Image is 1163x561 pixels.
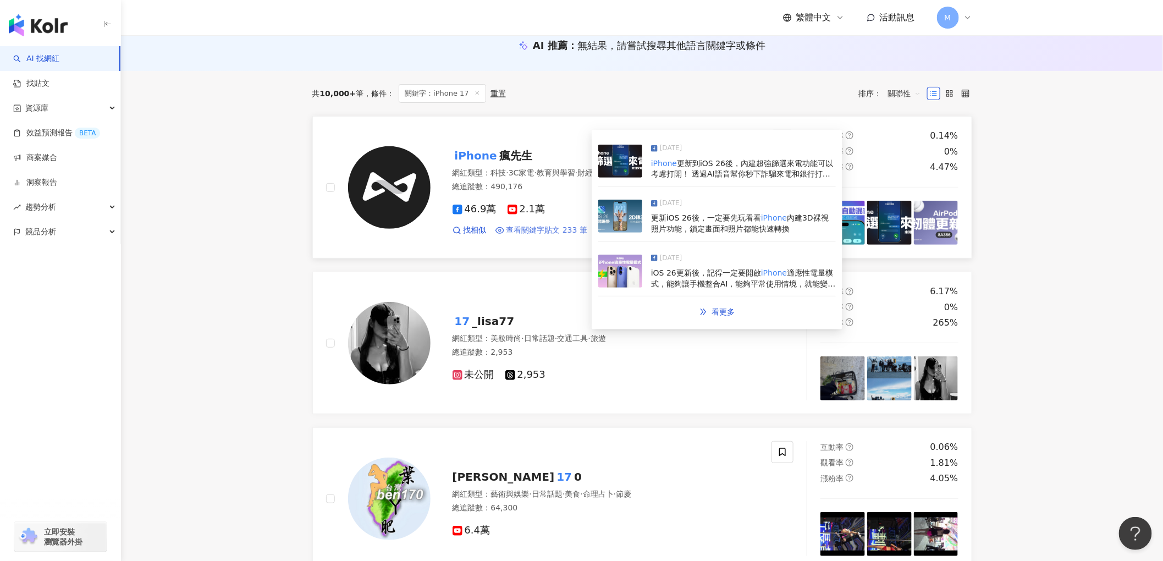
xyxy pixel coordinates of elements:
div: 0.06% [930,441,958,453]
img: post-image [914,201,958,245]
span: · [575,168,577,177]
a: KOL AvatariPhone瘋先生網紅類型：科技·3C家電·教育與學習·財經總追蹤數：490,17646.9萬2.1萬找相似查看關鍵字貼文 233 筆互動率question-circle0.... [312,116,972,258]
a: 洞察報告 [13,177,57,188]
span: 節慶 [616,490,631,498]
div: 排序： [859,85,927,102]
img: post-image [598,200,642,233]
a: KOL Avatar17_lisa77網紅類型：美妝時尚·日常話題·交通工具·旅遊總追蹤數：2,953未公開2,953互動率question-circle6.17%觀看率question-cir... [312,272,972,414]
mark: 17 [453,312,472,330]
img: post-image [820,356,865,401]
span: · [530,490,532,498]
span: 無結果，請嘗試搜尋其他語言關鍵字或條件 [577,40,765,51]
span: question-circle [846,147,853,155]
div: 網紅類型 ： [453,168,759,179]
span: 內建3D裸視照片功能，鎖定畫面和照片都能快速轉換 [651,213,829,233]
img: post-image [598,255,642,288]
div: 4.47% [930,161,958,173]
span: question-circle [846,318,853,326]
span: 10,000+ [320,89,356,98]
img: KOL Avatar [348,302,431,384]
div: 0.14% [930,130,958,142]
span: 更新到iOS 26後，內建超強篩選來電功能可以考慮打開！ 透過AI語音幫你秒下詐騙來電和銀行打來的行銷電話 [651,159,833,189]
span: [PERSON_NAME] [453,470,555,483]
span: question-circle [846,303,853,311]
img: post-image [867,356,912,401]
span: question-circle [846,131,853,139]
span: 日常話題 [524,334,555,343]
span: 財經 [578,168,593,177]
a: 找貼文 [13,78,49,89]
span: · [506,168,509,177]
span: 互動率 [820,443,844,452]
span: 瘋先生 [499,149,532,162]
span: _lisa77 [472,315,514,328]
iframe: Help Scout Beacon - Open [1119,517,1152,550]
div: 網紅類型 ： [453,489,759,500]
a: 商案媒合 [13,152,57,163]
span: [DATE] [660,143,682,154]
span: · [563,490,565,498]
span: 2,953 [505,369,546,381]
span: 科技 [491,168,506,177]
span: 繁體中文 [796,12,831,24]
span: 更新iOS 26後，一定要先玩看看 [651,213,761,222]
span: 旅遊 [591,334,606,343]
span: M [944,12,951,24]
img: post-image [820,512,865,557]
span: rise [13,204,21,211]
span: 適應性電量模式，能夠讓手機整合AI，能夠平常使用情境，就能變得更省電～ [651,268,836,299]
a: chrome extension立即安裝 瀏覽器外掛 [14,522,107,552]
a: 找相似 [453,225,487,236]
span: 藝術與娛樂 [491,490,530,498]
span: · [555,334,557,343]
div: 總追蹤數 ： 64,300 [453,503,759,514]
img: post-image [867,201,912,245]
span: 競品分析 [25,219,56,244]
span: 命理占卜 [583,490,614,498]
span: 3C家電 [509,168,534,177]
mark: iPhone [651,159,677,168]
div: 1.81% [930,457,958,469]
img: chrome extension [18,528,39,546]
span: question-circle [846,288,853,295]
span: [DATE] [660,198,682,209]
div: 6.17% [930,285,958,298]
div: 總追蹤數 ： 2,953 [453,347,759,358]
span: 關聯性 [888,85,921,102]
div: AI 推薦 ： [533,38,765,52]
span: question-circle [846,443,853,451]
span: [DATE] [660,253,682,264]
div: 265% [933,317,958,329]
div: 共 筆 [312,89,364,98]
span: question-circle [846,163,853,170]
div: 總追蹤數 ： 490,176 [453,182,759,193]
span: 查看關鍵字貼文 233 筆 [506,225,588,236]
span: 美食 [565,490,580,498]
span: 漲粉率 [820,474,844,483]
div: 4.05% [930,472,958,485]
span: 日常話題 [532,490,563,498]
span: 6.4萬 [453,525,490,536]
a: 效益預測報告BETA [13,128,100,139]
a: double-right看更多 [688,301,746,323]
span: 條件 ： [363,89,394,98]
img: post-image [820,201,865,245]
span: · [614,490,616,498]
img: post-image [598,145,642,178]
div: 0% [944,146,958,158]
img: post-image [914,512,958,557]
span: 教育與學習 [537,168,575,177]
span: 46.9萬 [453,204,497,215]
a: searchAI 找網紅 [13,53,59,64]
mark: iPhone [761,268,787,277]
span: · [522,334,524,343]
span: 交通工具 [557,334,588,343]
span: 看更多 [712,307,735,316]
img: logo [9,14,68,36]
img: KOL Avatar [348,146,431,229]
span: · [534,168,537,177]
span: 0 [574,470,582,483]
div: 網紅類型 ： [453,333,759,344]
span: 立即安裝 瀏覽器外掛 [44,527,82,547]
span: 未公開 [453,369,494,381]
